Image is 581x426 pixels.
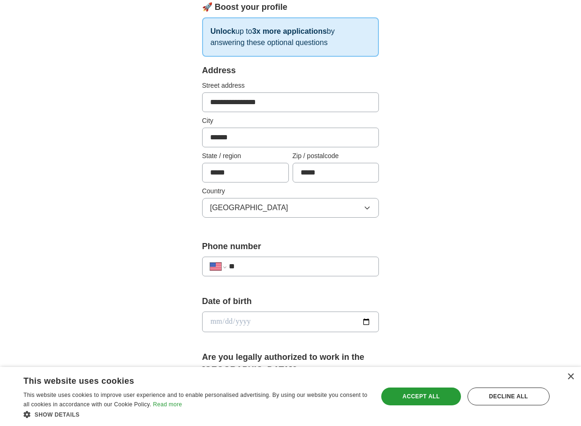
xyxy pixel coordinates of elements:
div: Accept all [381,388,460,405]
p: up to by answering these optional questions [202,17,379,57]
div: Close [567,373,574,380]
label: Zip / postalcode [293,151,379,161]
label: City [202,116,379,126]
strong: Unlock [211,27,235,35]
div: This website uses cookies [23,373,344,387]
a: Read more, opens a new window [153,401,182,408]
label: Phone number [202,240,379,253]
label: Country [202,186,379,196]
span: Show details [35,411,80,418]
label: State / region [202,151,289,161]
label: Are you legally authorized to work in the [GEOGRAPHIC_DATA]? [202,351,379,376]
span: This website uses cookies to improve user experience and to enable personalised advertising. By u... [23,392,367,408]
div: Show details [23,410,368,419]
button: [GEOGRAPHIC_DATA] [202,198,379,218]
span: [GEOGRAPHIC_DATA] [210,202,288,213]
div: Address [202,64,379,77]
div: 🚀 Boost your profile [202,1,379,14]
div: Decline all [468,388,550,405]
label: Street address [202,81,379,91]
label: Date of birth [202,295,379,308]
strong: 3x more applications [252,27,327,35]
